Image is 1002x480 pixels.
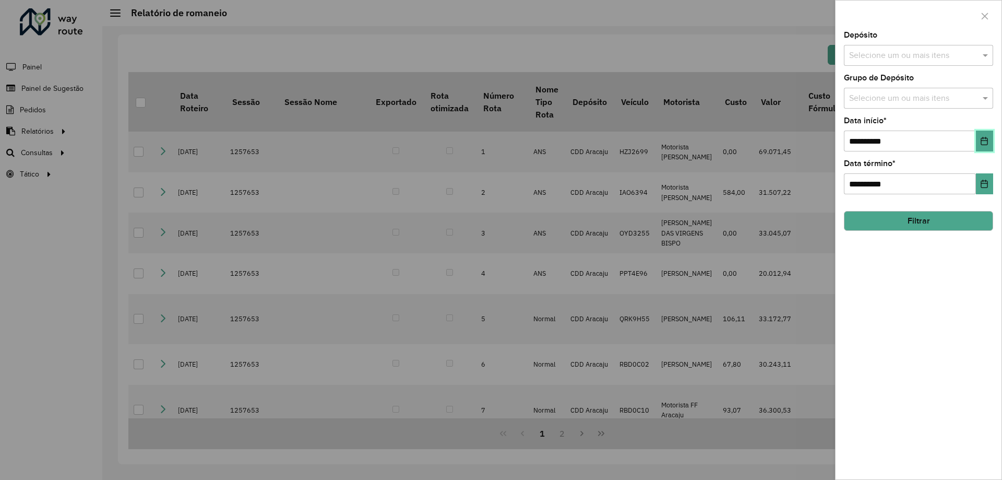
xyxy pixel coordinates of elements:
button: Filtrar [844,211,993,231]
button: Choose Date [976,173,993,194]
label: Depósito [844,29,877,41]
label: Data início [844,114,887,127]
button: Choose Date [976,131,993,151]
label: Grupo de Depósito [844,72,914,84]
label: Data término [844,157,896,170]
